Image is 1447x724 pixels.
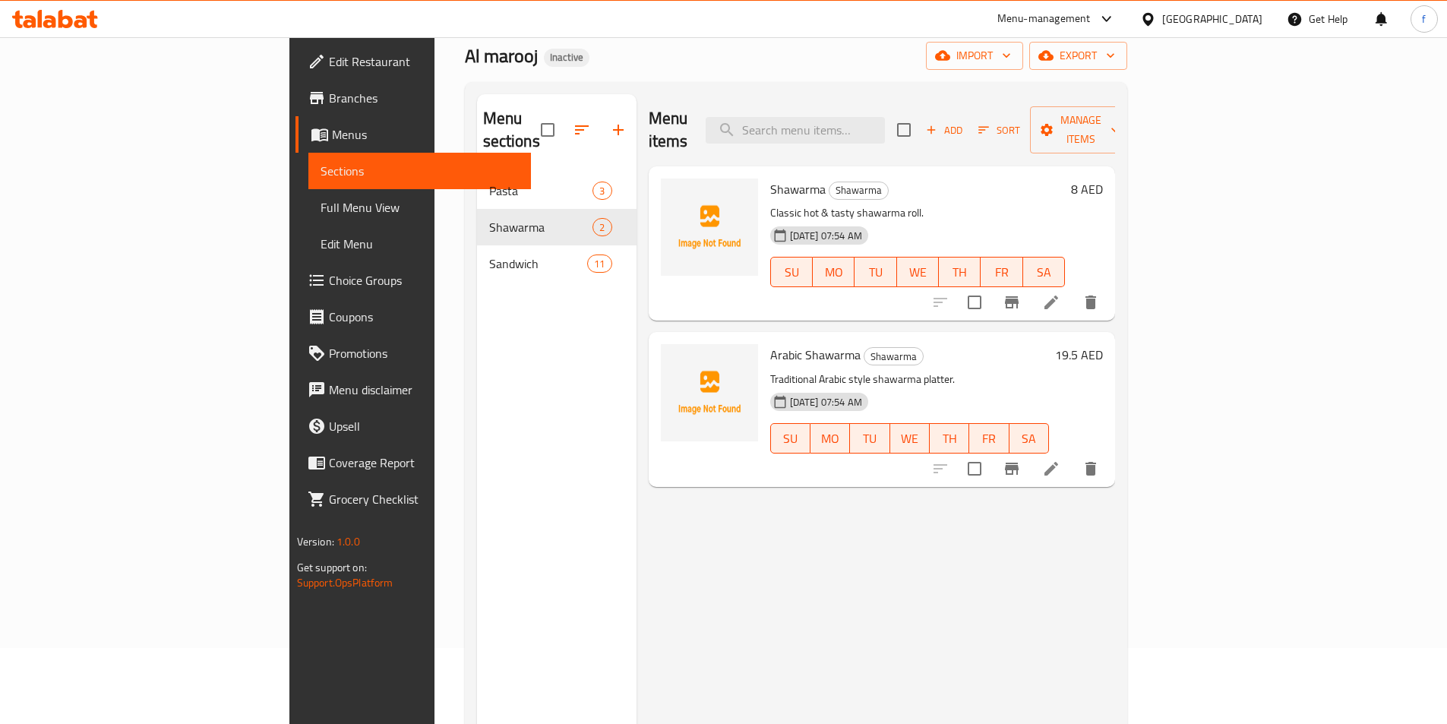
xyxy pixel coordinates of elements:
[770,204,1065,223] p: Classic hot & tasty shawarma roll.
[813,257,855,287] button: MO
[784,229,868,243] span: [DATE] 07:54 AM
[649,107,688,153] h2: Menu items
[890,423,930,454] button: WE
[295,43,531,80] a: Edit Restaurant
[1042,111,1120,149] span: Manage items
[861,261,890,283] span: TU
[308,153,531,189] a: Sections
[987,261,1016,283] span: FR
[477,245,637,282] div: Sandwich11
[926,42,1023,70] button: import
[968,119,1030,142] span: Sort items
[1162,11,1262,27] div: [GEOGRAPHIC_DATA]
[864,347,924,365] div: Shawarma
[321,162,519,180] span: Sections
[295,481,531,517] a: Grocery Checklist
[329,381,519,399] span: Menu disclaimer
[1073,451,1109,487] button: delete
[592,182,611,200] div: items
[770,370,1049,389] p: Traditional Arabic style shawarma platter.
[997,10,1091,28] div: Menu-management
[308,226,531,262] a: Edit Menu
[564,112,600,148] span: Sort sections
[593,220,611,235] span: 2
[588,257,611,271] span: 11
[829,182,889,200] div: Shawarma
[1041,46,1115,65] span: export
[489,218,593,236] div: Shawarma
[295,335,531,371] a: Promotions
[945,261,975,283] span: TH
[295,262,531,299] a: Choice Groups
[587,255,611,273] div: items
[329,52,519,71] span: Edit Restaurant
[477,166,637,288] nav: Menu sections
[297,558,367,577] span: Get support on:
[850,423,889,454] button: TU
[770,343,861,366] span: Arabic Shawarma
[936,428,963,450] span: TH
[856,428,883,450] span: TU
[994,284,1030,321] button: Branch-specific-item
[1042,293,1060,311] a: Edit menu item
[295,80,531,116] a: Branches
[297,532,334,552] span: Version:
[864,348,923,365] span: Shawarma
[321,235,519,253] span: Edit Menu
[1071,179,1103,200] h6: 8 AED
[1016,428,1043,450] span: SA
[924,122,965,139] span: Add
[959,453,990,485] span: Select to update
[477,172,637,209] div: Pasta3
[994,451,1030,487] button: Branch-specific-item
[661,344,758,441] img: Arabic Shawarma
[544,51,589,64] span: Inactive
[332,125,519,144] span: Menus
[295,371,531,408] a: Menu disclaimer
[593,184,611,198] span: 3
[295,408,531,444] a: Upsell
[477,209,637,245] div: Shawarma2
[295,116,531,153] a: Menus
[770,178,826,201] span: Shawarma
[1042,460,1060,478] a: Edit menu item
[1023,257,1065,287] button: SA
[829,182,888,199] span: Shawarma
[784,395,868,409] span: [DATE] 07:54 AM
[329,89,519,107] span: Branches
[938,46,1011,65] span: import
[817,428,844,450] span: MO
[939,257,981,287] button: TH
[920,119,968,142] button: Add
[810,423,850,454] button: MO
[329,271,519,289] span: Choice Groups
[770,257,813,287] button: SU
[321,198,519,217] span: Full Menu View
[975,119,1024,142] button: Sort
[489,255,588,273] span: Sandwich
[592,218,611,236] div: items
[897,257,939,287] button: WE
[1073,284,1109,321] button: delete
[1029,42,1127,70] button: export
[770,423,810,454] button: SU
[920,119,968,142] span: Add item
[297,573,393,593] a: Support.OpsPlatform
[308,189,531,226] a: Full Menu View
[855,257,896,287] button: TU
[329,490,519,508] span: Grocery Checklist
[489,182,593,200] div: Pasta
[959,286,990,318] span: Select to update
[969,423,1009,454] button: FR
[777,428,804,450] span: SU
[600,112,637,148] button: Add section
[1029,261,1059,283] span: SA
[978,122,1020,139] span: Sort
[706,117,885,144] input: search
[329,344,519,362] span: Promotions
[329,308,519,326] span: Coupons
[903,261,933,283] span: WE
[975,428,1003,450] span: FR
[329,417,519,435] span: Upsell
[777,261,807,283] span: SU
